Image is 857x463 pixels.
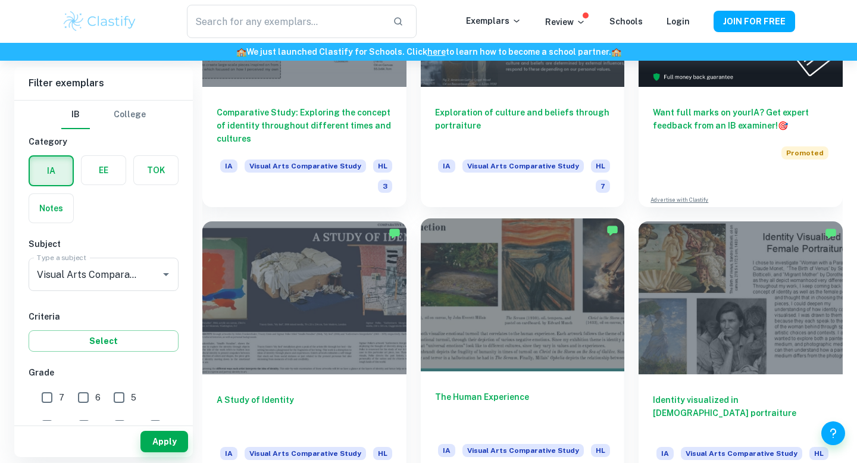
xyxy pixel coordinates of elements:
[167,419,171,432] span: 1
[373,447,392,460] span: HL
[714,11,795,32] button: JOIN FOR FREE
[378,180,392,193] span: 3
[236,47,246,57] span: 🏫
[217,106,392,145] h6: Comparative Study: Exploring the concept of identity throughout different times and cultures
[140,431,188,452] button: Apply
[435,106,611,145] h6: Exploration of culture and beliefs through portraiture
[29,310,179,323] h6: Criteria
[389,227,401,239] img: Marked
[435,390,611,430] h6: The Human Experience
[667,17,690,26] a: Login
[606,224,618,236] img: Marked
[29,330,179,352] button: Select
[187,5,383,38] input: Search for any exemplars...
[59,419,65,432] span: 4
[220,447,237,460] span: IA
[653,106,828,132] h6: Want full marks on your IA ? Get expert feedback from an IB examiner!
[591,444,610,457] span: HL
[545,15,586,29] p: Review
[131,391,136,404] span: 5
[61,101,90,129] button: IB
[681,447,802,460] span: Visual Arts Comparative Study
[373,159,392,173] span: HL
[245,159,366,173] span: Visual Arts Comparative Study
[30,157,73,185] button: IA
[809,447,828,460] span: HL
[462,444,584,457] span: Visual Arts Comparative Study
[29,194,73,223] button: Notes
[438,444,455,457] span: IA
[132,419,136,432] span: 2
[62,10,137,33] img: Clastify logo
[821,421,845,445] button: Help and Feedback
[59,391,64,404] span: 7
[29,366,179,379] h6: Grade
[14,67,193,100] h6: Filter exemplars
[158,266,174,283] button: Open
[591,159,610,173] span: HL
[29,237,179,251] h6: Subject
[29,135,179,148] h6: Category
[220,159,237,173] span: IA
[609,17,643,26] a: Schools
[2,45,855,58] h6: We just launched Clastify for Schools. Click to learn how to become a school partner.
[466,14,521,27] p: Exemplars
[825,227,837,239] img: Marked
[653,393,828,433] h6: Identity visualized in [DEMOGRAPHIC_DATA] portraiture
[438,159,455,173] span: IA
[656,447,674,460] span: IA
[82,156,126,184] button: EE
[114,101,146,129] button: College
[217,393,392,433] h6: A Study of Identity
[781,146,828,159] span: Promoted
[134,156,178,184] button: TOK
[96,419,101,432] span: 3
[245,447,366,460] span: Visual Arts Comparative Study
[611,47,621,57] span: 🏫
[61,101,146,129] div: Filter type choice
[37,252,86,262] label: Type a subject
[427,47,446,57] a: here
[462,159,584,173] span: Visual Arts Comparative Study
[596,180,610,193] span: 7
[778,121,788,130] span: 🎯
[650,196,708,204] a: Advertise with Clastify
[95,391,101,404] span: 6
